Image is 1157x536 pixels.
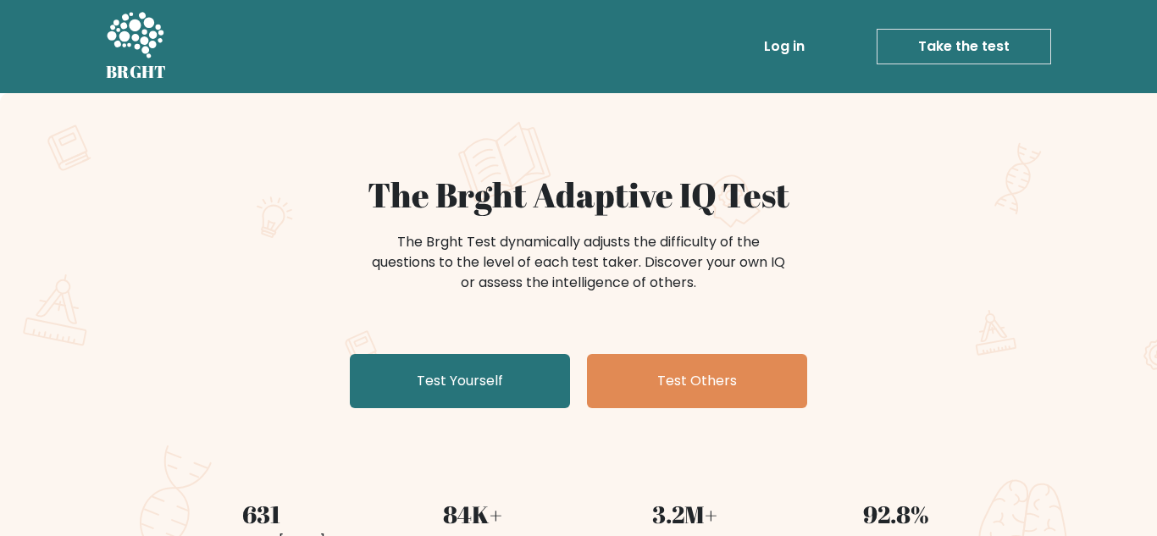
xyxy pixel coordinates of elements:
a: Take the test [877,29,1051,64]
div: The Brght Test dynamically adjusts the difficulty of the questions to the level of each test take... [367,232,790,293]
div: 92.8% [800,496,992,532]
div: 3.2M+ [589,496,780,532]
div: 84K+ [377,496,568,532]
a: BRGHT [106,7,167,86]
a: Test Others [587,354,807,408]
div: 631 [165,496,357,532]
a: Test Yourself [350,354,570,408]
h5: BRGHT [106,62,167,82]
a: Log in [757,30,811,64]
h1: The Brght Adaptive IQ Test [165,174,992,215]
